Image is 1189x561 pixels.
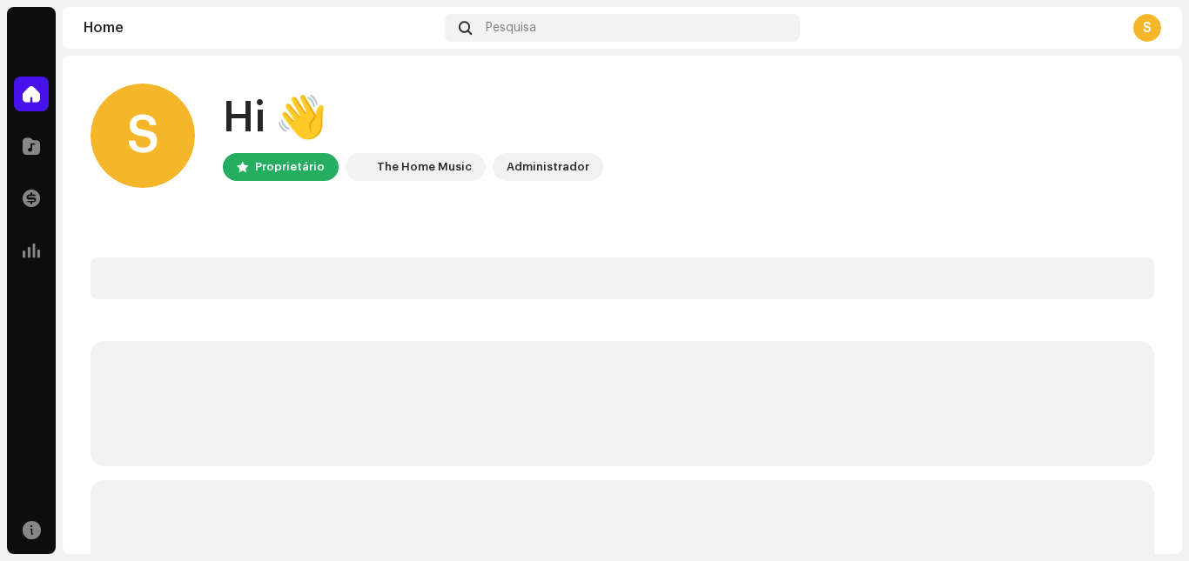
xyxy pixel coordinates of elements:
[255,157,325,177] div: Proprietário
[507,157,589,177] div: Administrador
[349,157,370,177] img: c86870aa-2232-4ba3-9b41-08f587110171
[223,90,603,146] div: Hi 👋
[91,83,195,188] div: S
[486,21,536,35] span: Pesquisa
[84,21,438,35] div: Home
[377,157,472,177] div: The Home Music
[1133,14,1161,42] div: S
